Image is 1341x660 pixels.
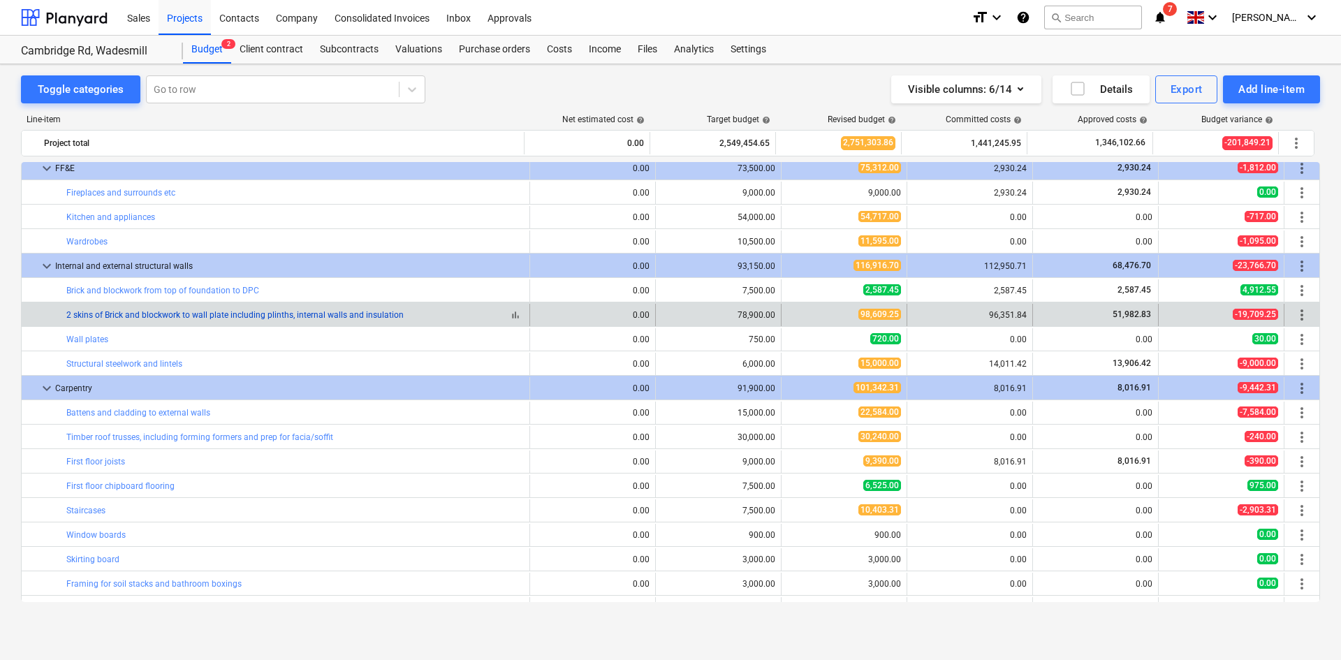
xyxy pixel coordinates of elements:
div: 54,000.00 [661,212,775,222]
span: help [885,116,896,124]
div: 0.00 [530,132,644,154]
i: keyboard_arrow_down [988,9,1005,26]
div: 14,011.42 [913,359,1027,369]
span: 2,751,303.86 [841,136,895,149]
span: 30,240.00 [858,431,901,442]
div: 0.00 [536,506,650,515]
span: -717.00 [1245,211,1278,222]
span: 51,982.83 [1111,309,1152,319]
div: 3,000.00 [787,579,901,589]
div: 2,549,454.65 [656,132,770,154]
span: More actions [1294,380,1310,397]
span: [PERSON_NAME] [1232,12,1302,23]
div: 0.00 [913,432,1027,442]
a: Fireplaces and surrounds etc [66,188,175,198]
div: 0.00 [1039,530,1152,540]
div: FF&E [55,157,524,179]
i: notifications [1153,9,1167,26]
div: Target budget [707,115,770,124]
button: Details [1053,75,1150,103]
div: 2,930.24 [913,188,1027,198]
div: Revised budget [828,115,896,124]
span: search [1050,12,1062,23]
div: 0.00 [536,481,650,491]
div: 0.00 [536,359,650,369]
span: 8,016.91 [1116,456,1152,466]
a: Wall plates [66,335,108,344]
a: Budget2 [183,36,231,64]
div: 0.00 [536,163,650,173]
div: 0.00 [913,237,1027,247]
span: More actions [1294,404,1310,421]
div: 0.00 [536,188,650,198]
span: -2,903.31 [1238,504,1278,515]
span: 54,717.00 [858,211,901,222]
div: 9,000.00 [787,188,901,198]
a: Income [580,36,629,64]
div: 0.00 [1039,212,1152,222]
div: 9,000.00 [661,188,775,198]
span: More actions [1294,331,1310,348]
button: Toggle categories [21,75,140,103]
span: -1,812.00 [1238,162,1278,173]
div: 0.00 [913,408,1027,418]
span: keyboard_arrow_down [38,258,55,274]
div: 8,016.91 [913,383,1027,393]
span: More actions [1294,307,1310,323]
span: keyboard_arrow_down [38,380,55,397]
a: Wardrobes [66,237,108,247]
a: Timber roof trusses, including forming formers and prep for facia/soffit [66,432,333,442]
span: help [633,116,645,124]
span: More actions [1294,551,1310,568]
span: More actions [1294,527,1310,543]
span: More actions [1294,478,1310,494]
span: -9,000.00 [1238,358,1278,369]
a: Analytics [666,36,722,64]
span: -23,766.70 [1233,260,1278,271]
span: 2,587.45 [1116,285,1152,295]
span: -240.00 [1245,431,1278,442]
a: Client contract [231,36,312,64]
div: 6,000.00 [661,359,775,369]
span: More actions [1294,184,1310,201]
a: Structural steelwork and lintels [66,359,182,369]
button: Add line-item [1223,75,1320,103]
div: 0.00 [536,530,650,540]
span: 0.00 [1257,578,1278,589]
div: 78,900.00 [661,310,775,320]
a: Costs [538,36,580,64]
span: -390.00 [1245,455,1278,467]
span: help [1262,116,1273,124]
span: 1,346,102.66 [1094,137,1147,149]
div: 3,000.00 [787,555,901,564]
div: 0.00 [1039,579,1152,589]
div: 0.00 [536,212,650,222]
iframe: Chat Widget [1271,593,1341,660]
span: -1,095.00 [1238,235,1278,247]
div: 0.00 [913,555,1027,564]
span: More actions [1294,209,1310,226]
div: 2,930.24 [913,163,1027,173]
div: 0.00 [536,457,650,467]
a: Subcontracts [312,36,387,64]
div: Export [1171,80,1203,98]
span: 2,930.24 [1116,163,1152,173]
div: 0.00 [913,579,1027,589]
a: First floor chipboard flooring [66,481,175,491]
span: 2,930.24 [1116,187,1152,197]
span: 15,000.00 [858,358,901,369]
span: 30.00 [1252,333,1278,344]
div: Internal and external structural walls [55,255,524,277]
a: Purchase orders [450,36,538,64]
div: 0.00 [913,212,1027,222]
div: Net estimated cost [562,115,645,124]
span: 9,390.00 [863,455,901,467]
i: keyboard_arrow_down [1204,9,1221,26]
span: More actions [1294,502,1310,519]
button: Visible columns:6/14 [891,75,1041,103]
